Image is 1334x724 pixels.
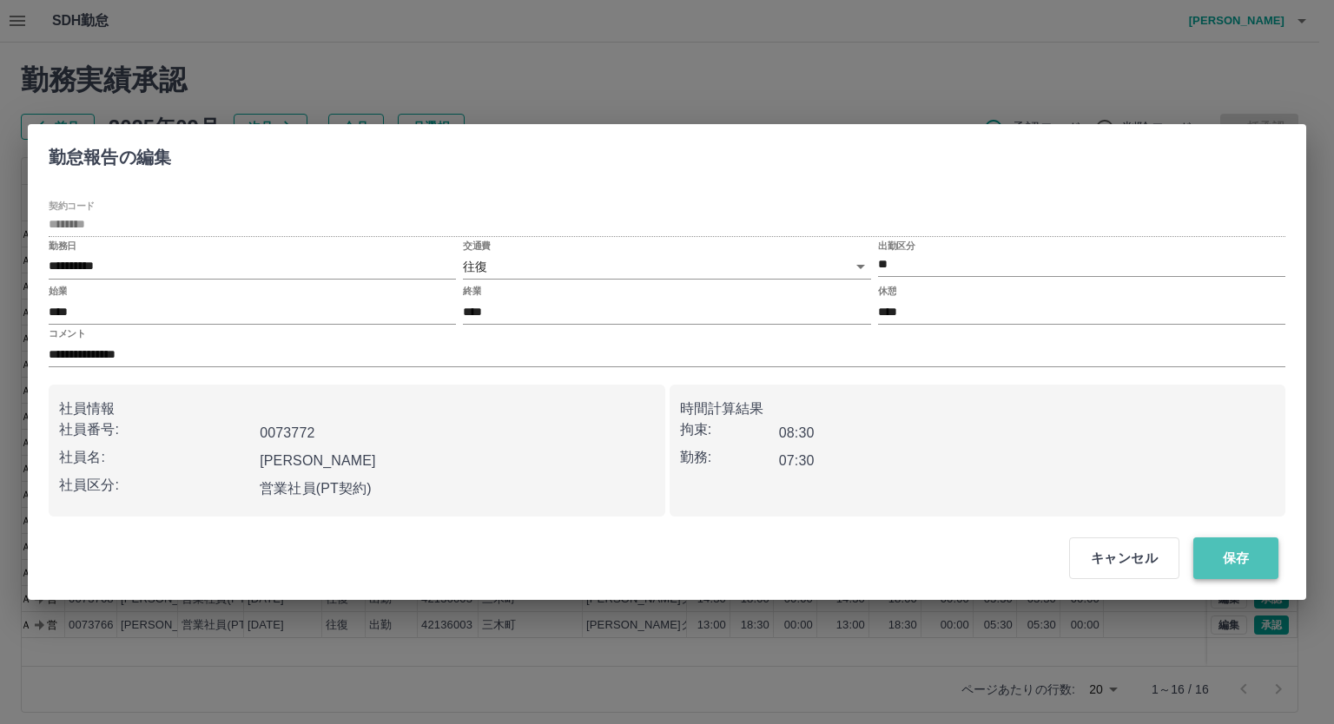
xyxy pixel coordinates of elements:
p: 時間計算結果 [680,398,1276,419]
label: 契約コード [49,199,95,212]
label: 休憩 [878,285,896,298]
label: コメント [49,327,85,340]
button: 保存 [1193,537,1278,579]
p: 拘束: [680,419,779,440]
b: 07:30 [779,453,815,468]
p: 勤務: [680,447,779,468]
label: 交通費 [463,239,491,252]
button: キャンセル [1069,537,1179,579]
label: 終業 [463,285,481,298]
b: [PERSON_NAME] [260,453,376,468]
p: 社員番号: [59,419,253,440]
label: 出勤区分 [878,239,915,252]
b: 営業社員(PT契約) [260,481,372,496]
label: 始業 [49,285,67,298]
b: 0073772 [260,425,314,440]
h2: 勤怠報告の編集 [28,124,192,183]
p: 社員区分: [59,475,253,496]
label: 勤務日 [49,239,76,252]
p: 社員情報 [59,398,655,419]
div: 往復 [463,254,870,280]
p: 社員名: [59,447,253,468]
b: 08:30 [779,425,815,440]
